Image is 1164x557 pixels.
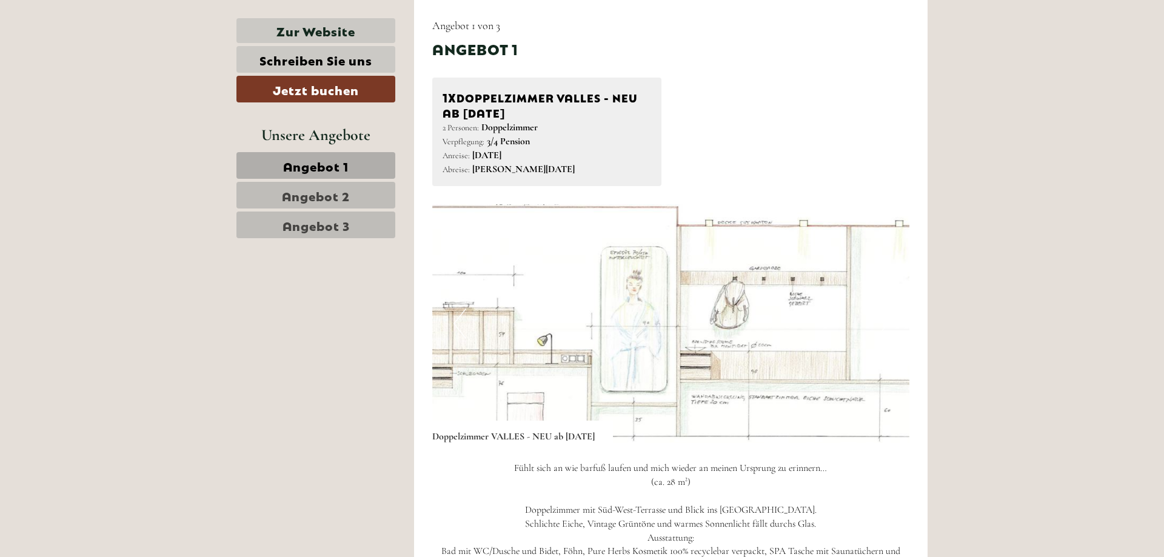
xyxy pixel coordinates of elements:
div: Doppelzimmer VALLES - NEU ab [DATE] [443,88,652,121]
span: Angebot 1 [283,157,349,174]
span: Angebot 1 von 3 [432,19,500,32]
div: Guten Tag, wie können wir Ihnen helfen? [9,33,178,70]
img: image [432,204,910,443]
button: Next [875,309,888,339]
b: Doppelzimmer [481,121,538,133]
div: Montag [211,9,267,30]
a: Zur Website [236,18,395,43]
b: 3/4 Pension [487,135,530,147]
div: Doppelzimmer VALLES - NEU ab [DATE] [432,421,613,444]
div: Angebot 1 [432,38,518,59]
b: [PERSON_NAME][DATE] [472,163,575,175]
b: [DATE] [472,149,501,161]
small: 2 Personen: [443,122,479,133]
small: 14:20 [18,59,172,67]
small: Abreise: [443,164,470,175]
b: 1x [443,88,457,105]
button: Senden [393,314,478,341]
div: [GEOGRAPHIC_DATA] [18,35,172,45]
span: Angebot 2 [282,187,350,204]
small: Verpflegung: [443,136,484,147]
div: Unsere Angebote [236,124,395,146]
small: Anreise: [443,150,470,161]
a: Schreiben Sie uns [236,46,395,73]
button: Previous [453,309,466,339]
a: Jetzt buchen [236,76,395,102]
span: Angebot 3 [283,216,350,233]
